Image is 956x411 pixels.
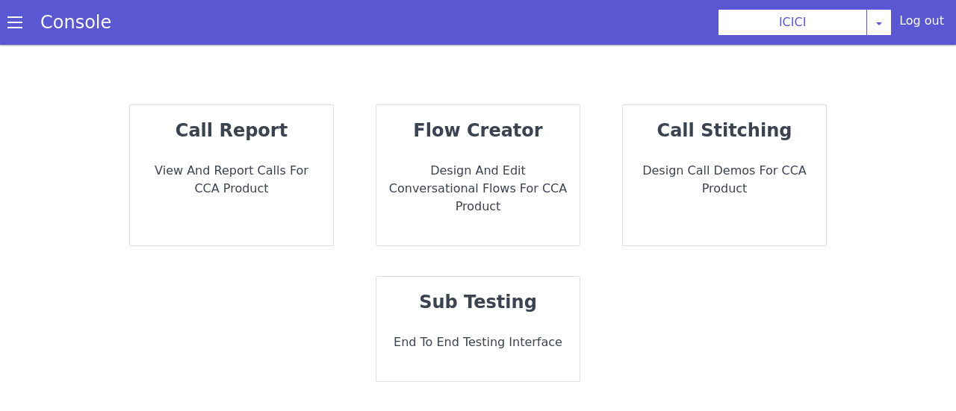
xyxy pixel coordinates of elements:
p: Design call demos for CCA Product [635,162,814,198]
strong: call stitching [657,120,792,141]
a: Console [22,12,129,33]
strong: flow creator [413,120,542,141]
div: Log out [899,12,944,36]
button: ICICI [718,9,867,36]
strong: sub testing [419,292,537,313]
p: End to End Testing Interface [388,333,568,351]
p: View and report calls for CCA Product [142,162,321,198]
p: Design and Edit Conversational flows for CCA Product [388,162,568,216]
strong: call report [176,120,288,141]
